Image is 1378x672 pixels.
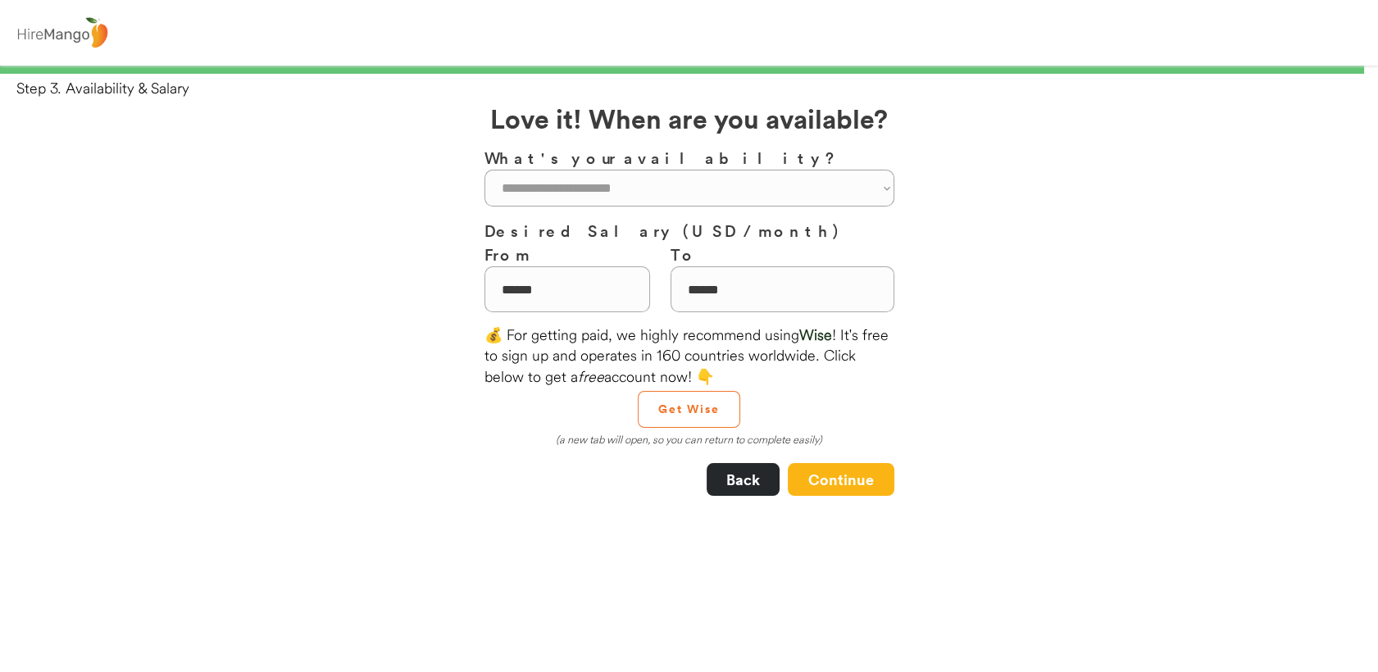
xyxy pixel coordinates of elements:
font: Wise [799,325,832,344]
button: Get Wise [638,391,740,428]
div: 99% [3,66,1375,74]
img: logo%20-%20hiremango%20gray.png [12,14,112,52]
div: Step 3. Availability & Salary [16,78,1378,98]
h3: Desired Salary (USD / month) [484,219,894,243]
button: Back [707,463,780,496]
em: free [578,367,604,386]
em: (a new tab will open, so you can return to complete easily) [556,433,822,446]
h3: What's your availability? [484,146,894,170]
h2: Love it! When are you available? [490,98,888,138]
h3: To [671,243,894,266]
button: Continue [788,463,894,496]
h3: From [484,243,650,266]
div: 💰 For getting paid, we highly recommend using ! It's free to sign up and operates in 160 countrie... [484,325,894,387]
